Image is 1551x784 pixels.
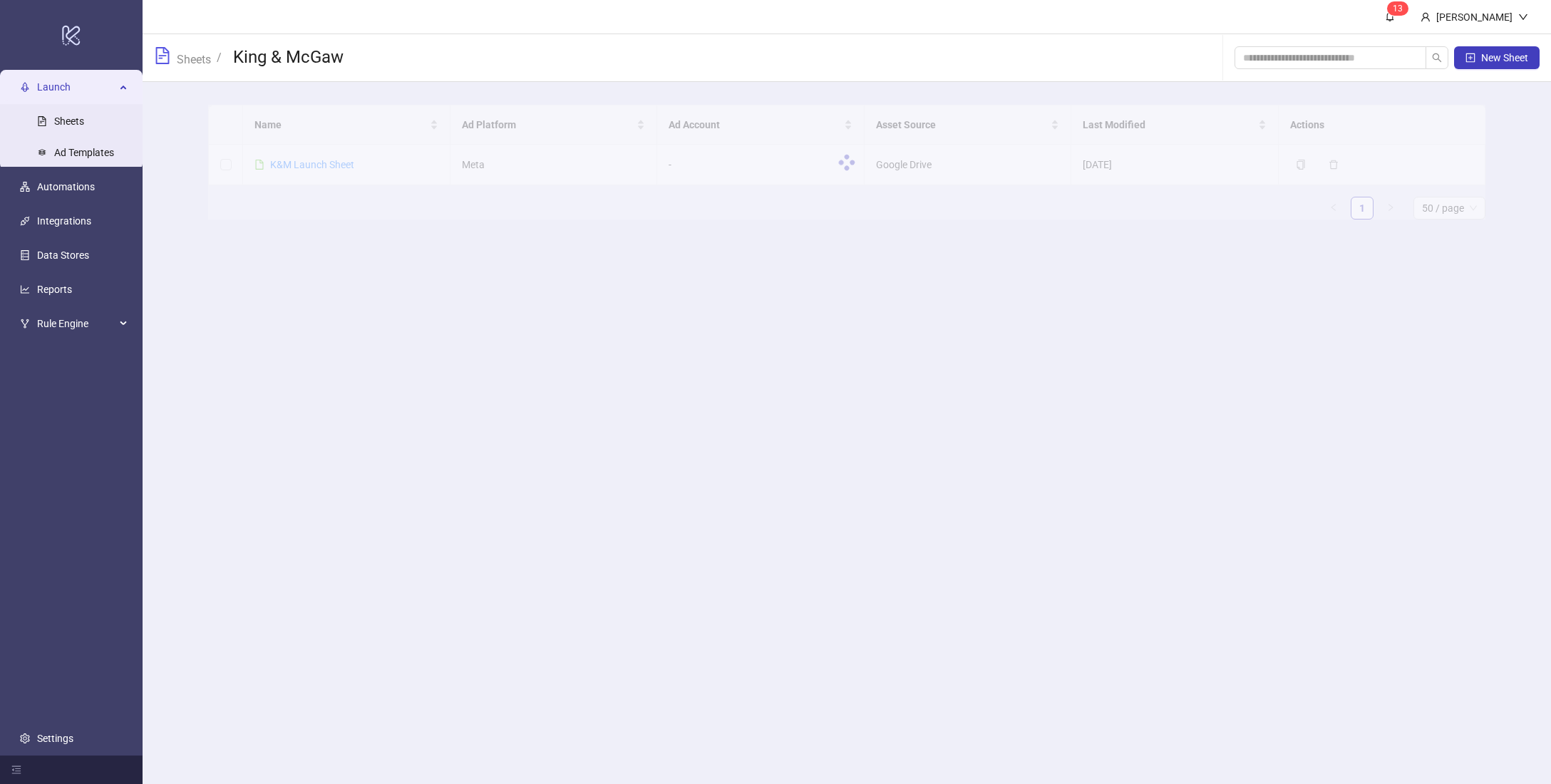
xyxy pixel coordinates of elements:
span: New Sheet [1481,52,1528,63]
span: Launch [37,73,115,101]
div: [PERSON_NAME] [1431,9,1518,25]
span: plus-square [1465,53,1475,63]
span: file-text [154,47,171,64]
button: New Sheet [1454,46,1540,69]
sup: 13 [1387,1,1408,16]
a: Sheets [54,115,84,127]
span: down [1518,12,1528,22]
a: Ad Templates [54,147,114,158]
span: search [1432,53,1442,63]
span: 3 [1398,4,1403,14]
a: Automations [37,181,95,192]
span: bell [1385,11,1395,21]
span: rocket [20,82,30,92]
a: Sheets [174,51,214,66]
span: user [1421,12,1431,22]
li: / [217,46,222,69]
a: Integrations [37,215,91,227]
a: Settings [37,733,73,744]
span: 1 [1393,4,1398,14]
span: menu-fold [11,765,21,775]
span: fork [20,319,30,329]
h3: King & McGaw [233,46,344,69]
a: Data Stores [37,249,89,261]
span: Rule Engine [37,309,115,338]
a: Reports [37,284,72,295]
